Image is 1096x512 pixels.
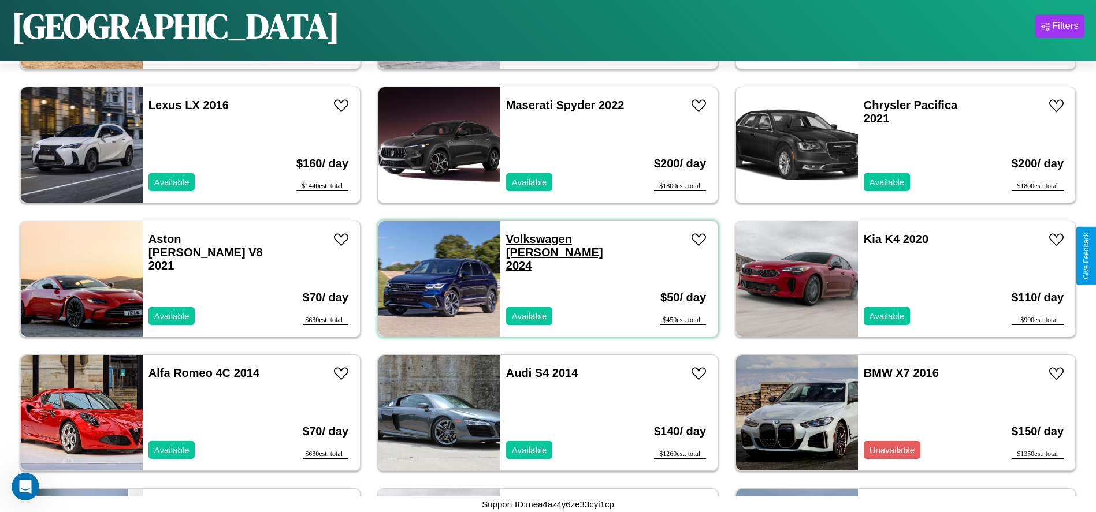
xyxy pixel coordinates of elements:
[296,182,348,191] div: $ 1440 est. total
[303,279,348,316] h3: $ 70 / day
[1052,20,1079,32] div: Filters
[506,233,603,272] a: Volkswagen [PERSON_NAME] 2024
[148,367,259,379] a: Alfa Romeo 4C 2014
[870,308,905,324] p: Available
[660,279,706,316] h3: $ 50 / day
[654,145,706,182] h3: $ 200 / day
[870,442,915,458] p: Unavailable
[512,174,547,190] p: Available
[148,99,229,111] a: Lexus LX 2016
[512,442,547,458] p: Available
[1082,233,1090,279] div: Give Feedback
[482,496,614,512] p: Support ID: mea4az4y6ze33cyi1cp
[154,442,190,458] p: Available
[654,450,706,459] div: $ 1260 est. total
[864,367,939,379] a: BMW X7 2016
[1012,279,1064,316] h3: $ 110 / day
[303,413,348,450] h3: $ 70 / day
[1012,450,1064,459] div: $ 1350 est. total
[1035,14,1084,38] button: Filters
[506,367,578,379] a: Audi S4 2014
[154,308,190,324] p: Available
[1012,413,1064,450] h3: $ 150 / day
[12,473,39,500] iframe: Intercom live chat
[512,308,547,324] p: Available
[148,233,263,272] a: Aston [PERSON_NAME] V8 2021
[870,174,905,190] p: Available
[1012,316,1064,325] div: $ 990 est. total
[864,233,928,245] a: Kia K4 2020
[154,174,190,190] p: Available
[1012,182,1064,191] div: $ 1800 est. total
[12,2,340,50] h1: [GEOGRAPHIC_DATA]
[654,182,706,191] div: $ 1800 est. total
[660,316,706,325] div: $ 450 est. total
[864,99,957,125] a: Chrysler Pacifica 2021
[506,99,625,111] a: Maserati Spyder 2022
[1012,145,1064,182] h3: $ 200 / day
[654,413,706,450] h3: $ 140 / day
[303,450,348,459] div: $ 630 est. total
[303,316,348,325] div: $ 630 est. total
[296,145,348,182] h3: $ 160 / day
